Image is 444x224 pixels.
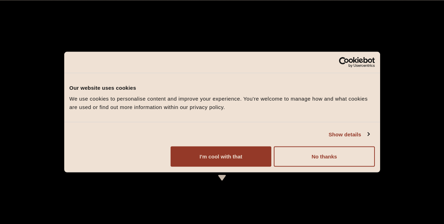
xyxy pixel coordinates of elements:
button: No thanks [274,147,375,167]
a: Usercentrics Cookiebot - opens in a new window [313,57,375,67]
img: icon-dropdown-cream.svg [218,175,226,181]
button: I'm cool with that [171,147,271,167]
div: Our website uses cookies [69,83,375,92]
a: Show details [329,130,369,138]
div: We use cookies to personalise content and improve your experience. You're welcome to manage how a... [69,95,375,111]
